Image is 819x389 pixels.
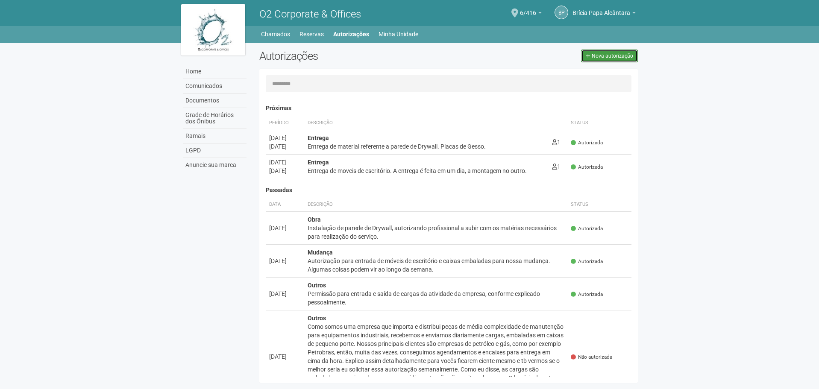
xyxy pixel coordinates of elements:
[183,64,247,79] a: Home
[572,11,636,18] a: Brícia Papa Alcântara
[308,249,333,256] strong: Mudança
[571,225,603,232] span: Autorizada
[379,28,418,40] a: Minha Unidade
[304,198,568,212] th: Descrição
[269,352,301,361] div: [DATE]
[308,257,564,274] div: Autorização para entrada de móveis de escritório e caixas embaladas para nossa mudança. Algumas c...
[567,116,631,130] th: Status
[571,354,612,361] span: Não autorizada
[308,167,545,175] div: Entrega de moveis de escritório. A entrega é feita em um dia, a montagem no outro.
[259,50,442,62] h2: Autorizações
[269,167,301,175] div: [DATE]
[181,4,245,56] img: logo.jpg
[269,224,301,232] div: [DATE]
[552,163,561,170] span: 1
[269,158,301,167] div: [DATE]
[571,291,603,298] span: Autorizada
[308,315,326,322] strong: Outros
[266,198,304,212] th: Data
[592,53,633,59] span: Nova autorização
[308,216,321,223] strong: Obra
[308,159,329,166] strong: Entrega
[183,143,247,158] a: LGPD
[269,257,301,265] div: [DATE]
[261,28,290,40] a: Chamados
[266,116,304,130] th: Período
[308,224,564,241] div: Instalação de parede de Drywall, autorizando profissional a subir com os matérias necessários par...
[552,139,561,146] span: 1
[269,290,301,298] div: [DATE]
[571,164,603,171] span: Autorizada
[571,139,603,146] span: Autorizada
[333,28,369,40] a: Autorizações
[581,50,638,62] a: Nova autorização
[308,135,329,141] strong: Entrega
[269,142,301,151] div: [DATE]
[304,116,549,130] th: Descrição
[183,79,247,94] a: Comunicados
[269,134,301,142] div: [DATE]
[259,8,361,20] span: O2 Corporate & Offices
[571,258,603,265] span: Autorizada
[308,290,564,307] div: Permissão para entrada e saída de cargas da atividade da empresa, conforme explicado pessoalmente.
[520,1,536,16] span: 6/416
[266,105,632,111] h4: Próximas
[183,108,247,129] a: Grade de Horários dos Ônibus
[308,282,326,289] strong: Outros
[567,198,631,212] th: Status
[308,142,545,151] div: Entrega de material referente a parede de Drywall. Placas de Gesso.
[183,94,247,108] a: Documentos
[572,1,630,16] span: Brícia Papa Alcântara
[183,129,247,143] a: Ramais
[299,28,324,40] a: Reservas
[555,6,568,19] a: BP
[183,158,247,172] a: Anuncie sua marca
[266,187,632,193] h4: Passadas
[520,11,542,18] a: 6/416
